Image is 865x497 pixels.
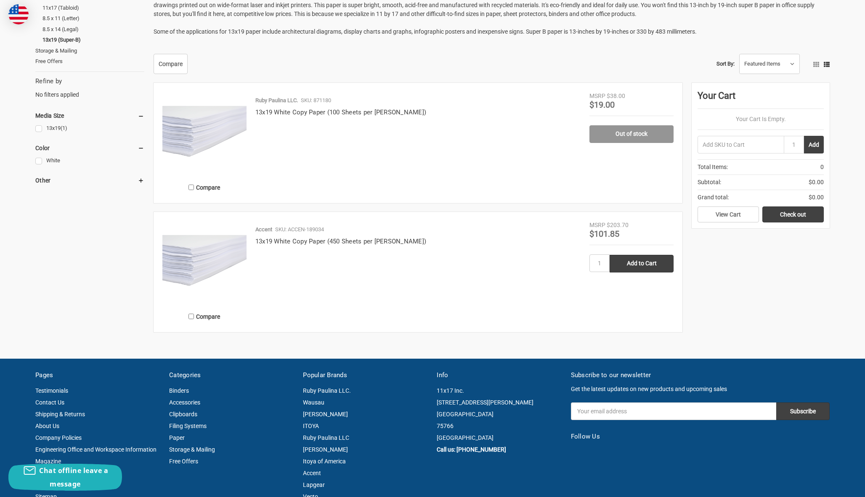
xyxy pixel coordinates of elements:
iframe: Google Customer Reviews [796,474,865,497]
span: Chat offline leave a message [39,466,108,489]
h5: Pages [35,370,160,380]
a: Storage & Mailing [35,45,144,56]
a: Storage & Mailing [169,446,215,453]
a: [PERSON_NAME] [303,411,348,418]
a: 11x17 (Tabloid) [42,3,144,13]
a: Accent [303,470,321,476]
div: No filters applied [35,77,144,99]
h5: Categories [169,370,294,380]
address: 11x17 Inc. [STREET_ADDRESS][PERSON_NAME] [GEOGRAPHIC_DATA] 75766 [GEOGRAPHIC_DATA] [437,385,562,444]
a: Itoya of America [303,458,346,465]
h5: Subscribe to our newsletter [571,370,830,380]
a: Contact Us [35,399,64,406]
span: Total Items: [698,163,728,172]
h5: Follow Us [571,432,830,441]
h5: Refine by [35,77,144,86]
label: Compare [162,180,247,194]
a: Ruby Paulina LLC [303,434,349,441]
a: Engineering Office and Workspace Information Magazine [35,446,157,465]
span: 0 [820,163,824,172]
span: $203.70 [607,222,629,228]
p: SKU: 871180 [301,96,331,105]
h5: Color [35,143,144,153]
input: Compare [188,314,194,319]
a: View Cart [698,206,759,222]
div: MSRP [589,221,605,230]
span: Some of the applications for 13x19 paper include architectural diagrams, display charts and graph... [154,28,697,35]
a: Paper [169,434,185,441]
h5: Popular Brands [303,370,428,380]
a: Wausau [303,399,324,406]
a: Free Offers [169,458,198,465]
label: Compare [162,309,247,323]
a: 8.5 x 11 (Letter) [42,13,144,24]
h5: Other [35,175,144,185]
p: Get the latest updates on new products and upcoming sales [571,385,830,394]
input: Your email address [571,402,776,420]
a: Call us: [PHONE_NUMBER] [437,446,506,453]
span: $101.85 [589,229,619,239]
a: Clipboards [169,411,197,418]
p: Accent [255,225,272,234]
button: Chat offline leave a message [8,464,122,491]
div: Your Cart [698,89,824,109]
a: 13x19 [35,123,144,134]
a: Ruby Paulina LLC. [303,387,351,394]
a: White [35,155,144,167]
span: Grand total: [698,193,729,202]
a: 13x19 White Copy Paper (100 Sheets per [PERSON_NAME]) [255,108,426,116]
a: Testimonials [35,387,68,394]
a: Filing Systems [169,423,207,429]
input: Compare [188,185,194,190]
a: [PERSON_NAME] [303,446,348,453]
h5: Media Size [35,111,144,121]
a: Check out [762,206,824,222]
a: Compare [154,54,188,74]
span: $19.00 [589,100,615,110]
a: 13x19 White Copy Paper (450 Sheets per [PERSON_NAME]) [255,238,426,245]
span: Subtotal: [698,178,721,187]
span: $0.00 [809,178,824,187]
a: Shipping & Returns [35,411,85,418]
input: Add to Cart [610,255,674,272]
img: 13x19 White Copy Paper (450 Sheets per Ream) [162,221,247,305]
label: Sort By: [716,58,735,70]
p: Your Cart Is Empty. [698,115,824,124]
p: SKU: ACCEN-189034 [275,225,324,234]
input: Subscribe [776,402,830,420]
span: $0.00 [809,193,824,202]
a: Accessories [169,399,200,406]
button: Add [804,136,824,153]
img: 13x19 White Copy Paper (100 Sheets per Ream) [162,92,247,176]
a: Company Policies [35,434,82,441]
h5: Info [437,370,562,380]
a: 13x19 (Super-B) [42,34,144,45]
a: Lapgear [303,481,325,488]
a: 8.5 x 14 (Legal) [42,24,144,35]
input: Add SKU to Cart [698,136,784,153]
img: duty and tax information for United States [8,4,29,24]
a: ITOYA [303,423,319,429]
a: About Us [35,423,59,429]
a: Binders [169,387,189,394]
a: Free Offers [35,56,144,67]
a: Out of stock [589,125,674,143]
span: (1) [61,125,67,131]
div: MSRP [589,92,605,100]
p: Ruby Paulina LLC. [255,96,298,105]
span: $38.00 [607,93,625,99]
